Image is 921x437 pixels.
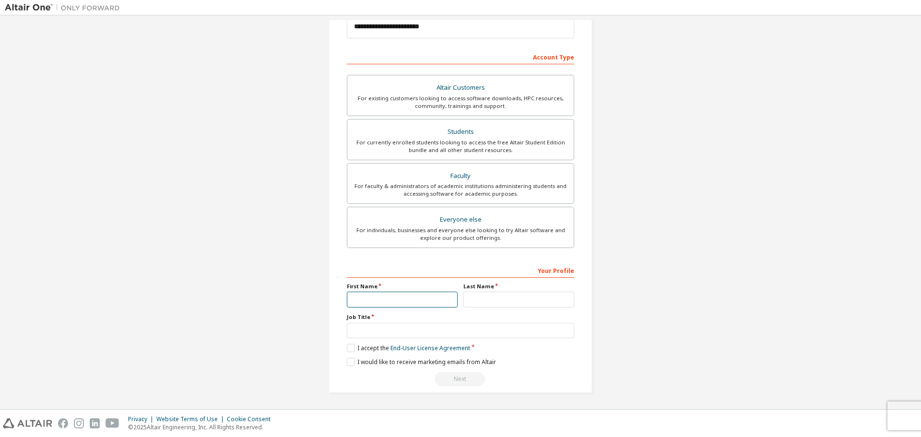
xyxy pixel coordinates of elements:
[58,418,68,428] img: facebook.svg
[353,94,568,110] div: For existing customers looking to access software downloads, HPC resources, community, trainings ...
[347,262,574,278] div: Your Profile
[353,169,568,183] div: Faculty
[353,125,568,139] div: Students
[227,415,276,423] div: Cookie Consent
[5,3,125,12] img: Altair One
[347,372,574,386] div: Read and acccept EULA to continue
[347,283,458,290] label: First Name
[390,344,470,352] a: End-User License Agreement
[353,182,568,198] div: For faculty & administrators of academic institutions administering students and accessing softwa...
[353,81,568,94] div: Altair Customers
[463,283,574,290] label: Last Name
[347,313,574,321] label: Job Title
[128,415,156,423] div: Privacy
[3,418,52,428] img: altair_logo.svg
[156,415,227,423] div: Website Terms of Use
[90,418,100,428] img: linkedin.svg
[353,226,568,242] div: For individuals, businesses and everyone else looking to try Altair software and explore our prod...
[353,213,568,226] div: Everyone else
[128,423,276,431] p: © 2025 Altair Engineering, Inc. All Rights Reserved.
[347,344,470,352] label: I accept the
[347,358,496,366] label: I would like to receive marketing emails from Altair
[74,418,84,428] img: instagram.svg
[353,139,568,154] div: For currently enrolled students looking to access the free Altair Student Edition bundle and all ...
[106,418,119,428] img: youtube.svg
[347,49,574,64] div: Account Type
